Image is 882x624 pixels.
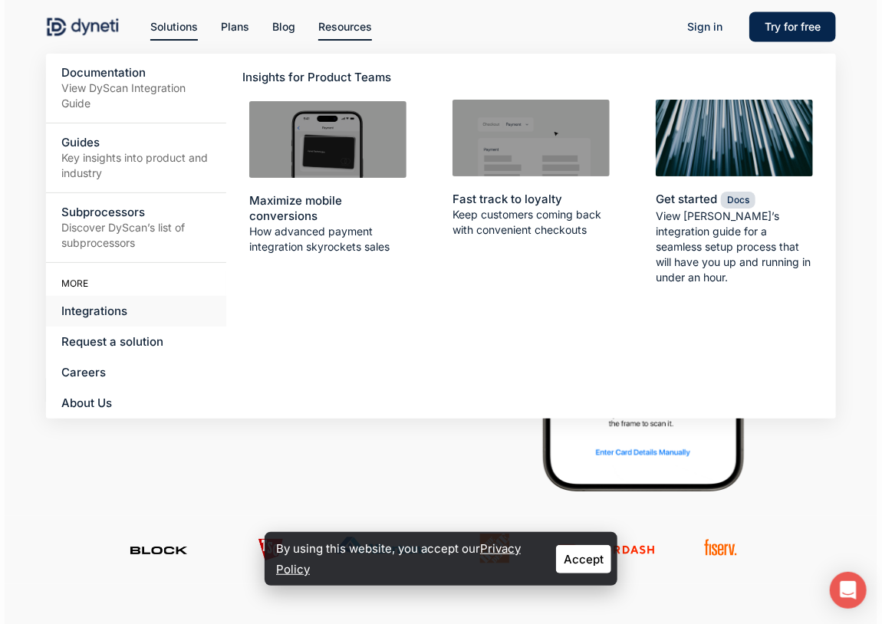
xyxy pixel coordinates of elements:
a: Get startedDocsView [PERSON_NAME]’s integration guide for a seamless setup process that will have... [644,88,824,297]
span: Blog [272,20,295,33]
span: Subprocessors [61,205,145,219]
img: client [110,534,207,563]
a: Integrations [46,296,226,327]
a: Accept [556,545,611,573]
a: Insights for Product Teams [238,65,418,90]
small: Key insights into product and industry [61,150,211,181]
span: MORE [61,278,88,289]
span: Integrations [61,304,127,318]
a: Blog [272,18,295,35]
img: client [222,534,319,563]
a: MORE [46,271,226,296]
span: Fast track to loyalty [453,192,562,206]
span: Resources [318,20,372,33]
a: DocumentationView DyScan Integration Guide [46,54,226,123]
a: Plans [221,18,249,35]
small: Discover DyScan’s list of subprocessors [61,220,211,251]
a: Resources [318,18,372,35]
span: Maximize mobile conversions [249,193,342,223]
a: About Us [46,388,226,419]
span: Solutions [150,20,198,33]
span: Insights for Product Teams [242,70,391,84]
a: Maximize mobile conversionsHow advanced payment integration skyrockets sales [238,90,418,266]
span: Request a solution [61,334,163,349]
span: Guides [61,135,100,149]
a: Try for free [749,18,836,35]
div: Open Intercom Messenger [830,572,867,609]
a: Fast track to loyaltyKeep customers coming back with convenient checkouts [441,88,621,249]
span: About Us [61,396,112,410]
span: View [PERSON_NAME]’s integration guide for a seamless setup process that will have you up and run... [656,209,813,285]
a: SubprocessorsDiscover DyScan’s list of subprocessors [46,193,226,262]
span: Docs [721,192,755,209]
a: GuidesKey insights into product and industry [46,123,226,192]
span: How advanced payment integration skyrockets sales [249,224,406,255]
span: Try for free [765,20,821,33]
a: Request a solution [46,327,226,357]
span: Keep customers coming back with convenient checkouts [453,207,610,238]
span: Get started [656,192,717,206]
a: Solutions [150,18,198,35]
span: Documentation [61,65,146,80]
img: client [670,534,767,563]
p: By using this website, you accept our [276,538,556,580]
a: Sign in [672,15,738,39]
span: Careers [61,365,106,379]
span: Plans [221,20,249,33]
small: View DyScan Integration Guide [61,80,211,111]
a: Careers [46,357,226,388]
span: Sign in [687,20,722,33]
img: Dyneti Technologies [46,15,120,38]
